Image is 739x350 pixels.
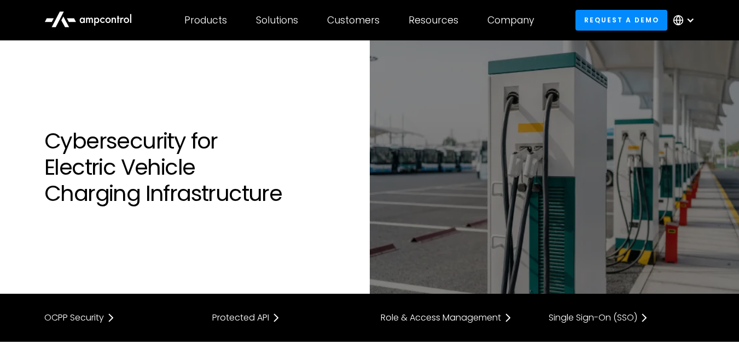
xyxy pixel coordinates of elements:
[409,14,458,26] div: Resources
[487,14,534,26] div: Company
[212,311,358,324] a: Protected API
[212,313,269,322] div: Protected API
[381,313,501,322] div: Role & Access Management
[327,14,380,26] div: Customers
[381,311,527,324] a: Role & Access Management
[184,14,227,26] div: Products
[44,128,358,206] h1: Cybersecurity for Electric Vehicle Charging Infrastructure
[44,311,190,324] a: OCPP Security
[44,313,104,322] div: OCPP Security
[256,14,298,26] div: Solutions
[549,313,637,322] div: Single Sign-On (SSO)
[549,311,695,324] a: Single Sign-On (SSO)
[575,10,667,30] a: Request a demo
